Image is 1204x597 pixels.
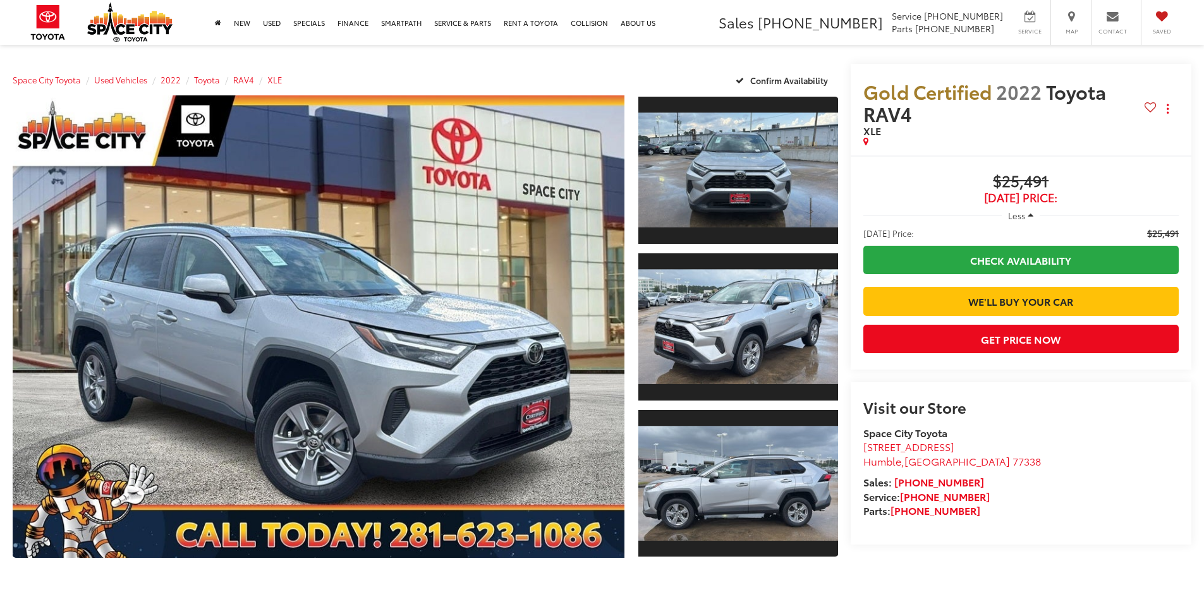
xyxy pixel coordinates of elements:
[892,22,913,35] span: Parts
[636,426,839,540] img: 2022 Toyota RAV4 XLE
[863,227,914,239] span: [DATE] Price:
[719,12,754,32] span: Sales
[863,454,1041,468] span: ,
[161,74,181,85] a: 2022
[636,113,839,227] img: 2022 Toyota RAV4 XLE
[638,252,838,402] a: Expand Photo 2
[863,503,980,517] strong: Parts:
[1008,210,1025,221] span: Less
[1002,204,1040,227] button: Less
[863,191,1179,204] span: [DATE] Price:
[1167,104,1169,114] span: dropdown dots
[863,425,947,440] strong: Space City Toyota
[863,489,990,504] strong: Service:
[750,75,828,86] span: Confirm Availability
[863,78,992,105] span: Gold Certified
[863,246,1179,274] a: Check Availability
[1057,27,1085,35] span: Map
[1148,27,1176,35] span: Saved
[638,409,838,558] a: Expand Photo 3
[1016,27,1044,35] span: Service
[863,123,881,138] span: XLE
[758,12,883,32] span: [PHONE_NUMBER]
[863,287,1179,315] a: We'll Buy Your Car
[1157,98,1179,120] button: Actions
[924,9,1003,22] span: [PHONE_NUMBER]
[233,74,254,85] a: RAV4
[1012,454,1041,468] span: 77338
[863,172,1179,191] span: $25,491
[13,95,624,558] a: Expand Photo 0
[863,399,1179,415] h2: Visit our Store
[915,22,994,35] span: [PHONE_NUMBER]
[900,489,990,504] a: [PHONE_NUMBER]
[863,325,1179,353] button: Get Price Now
[1147,227,1179,239] span: $25,491
[267,74,283,85] a: XLE
[1098,27,1127,35] span: Contact
[729,69,838,91] button: Confirm Availability
[13,74,81,85] a: Space City Toyota
[891,503,980,517] a: [PHONE_NUMBER]
[863,454,901,468] span: Humble
[863,439,1041,468] a: [STREET_ADDRESS] Humble,[GEOGRAPHIC_DATA] 77338
[894,474,984,489] a: [PHONE_NUMBER]
[863,474,892,489] span: Sales:
[863,78,1106,127] span: Toyota RAV4
[904,454,1010,468] span: [GEOGRAPHIC_DATA]
[996,78,1042,105] span: 2022
[863,439,954,454] span: [STREET_ADDRESS]
[194,74,220,85] a: Toyota
[6,93,630,560] img: 2022 Toyota RAV4 XLE
[94,74,147,85] a: Used Vehicles
[892,9,921,22] span: Service
[638,95,838,245] a: Expand Photo 1
[87,3,173,42] img: Space City Toyota
[636,270,839,384] img: 2022 Toyota RAV4 XLE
